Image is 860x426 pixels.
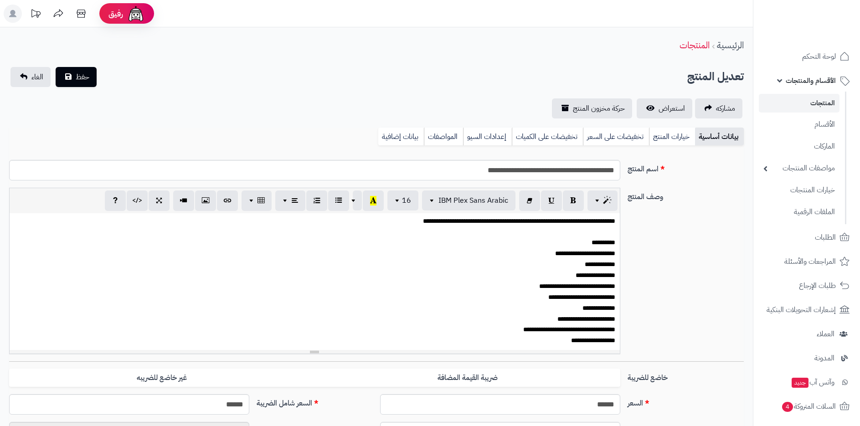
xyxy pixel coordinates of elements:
[799,279,836,292] span: طلبات الإرجاع
[512,128,583,146] a: تخفيضات على الكميات
[817,328,834,340] span: العملاء
[624,160,747,175] label: اسم المنتج
[759,137,839,156] a: الماركات
[378,128,424,146] a: بيانات إضافية
[387,190,418,210] button: 16
[624,394,747,409] label: السعر
[759,46,855,67] a: لوحة التحكم
[10,67,51,87] a: الغاء
[31,72,43,82] span: الغاء
[784,255,836,268] span: المراجعات والأسئلة
[759,395,855,417] a: السلات المتروكة4
[695,98,742,118] a: مشاركه
[659,103,685,114] span: استعراض
[716,103,735,114] span: مشاركه
[759,115,839,134] a: الأقسام
[637,98,692,118] a: استعراض
[583,128,649,146] a: تخفيضات على السعر
[759,323,855,345] a: العملاء
[24,5,47,25] a: تحديثات المنصة
[802,50,836,63] span: لوحة التحكم
[253,394,376,409] label: السعر شامل الضريبة
[759,180,839,200] a: خيارات المنتجات
[781,400,836,413] span: السلات المتروكة
[786,74,836,87] span: الأقسام والمنتجات
[127,5,145,23] img: ai-face.png
[717,38,744,52] a: الرئيسية
[814,352,834,364] span: المدونة
[573,103,625,114] span: حركة مخزون المنتج
[463,128,512,146] a: إعدادات السيو
[759,226,855,248] a: الطلبات
[56,67,97,87] button: حفظ
[759,347,855,369] a: المدونة
[649,128,695,146] a: خيارات المنتج
[759,202,839,222] a: الملفات الرقمية
[759,159,839,178] a: مواصفات المنتجات
[76,72,89,82] span: حفظ
[759,94,839,113] a: المنتجات
[815,231,836,244] span: الطلبات
[782,401,793,411] span: 4
[552,98,632,118] a: حركة مخزون المنتج
[767,303,836,316] span: إشعارات التحويلات البنكية
[791,376,834,389] span: وآتس آب
[108,8,123,19] span: رفيق
[759,299,855,321] a: إشعارات التحويلات البنكية
[9,369,314,387] label: غير خاضع للضريبه
[314,369,620,387] label: ضريبة القيمة المضافة
[438,195,508,206] span: IBM Plex Sans Arabic
[759,275,855,297] a: طلبات الإرجاع
[624,369,747,383] label: خاضع للضريبة
[680,38,710,52] a: المنتجات
[798,22,851,41] img: logo-2.png
[624,188,747,202] label: وصف المنتج
[695,128,744,146] a: بيانات أساسية
[759,251,855,272] a: المراجعات والأسئلة
[402,195,411,206] span: 16
[422,190,515,210] button: IBM Plex Sans Arabic
[424,128,463,146] a: المواصفات
[759,371,855,393] a: وآتس آبجديد
[687,67,744,86] h2: تعديل المنتج
[792,378,809,388] span: جديد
